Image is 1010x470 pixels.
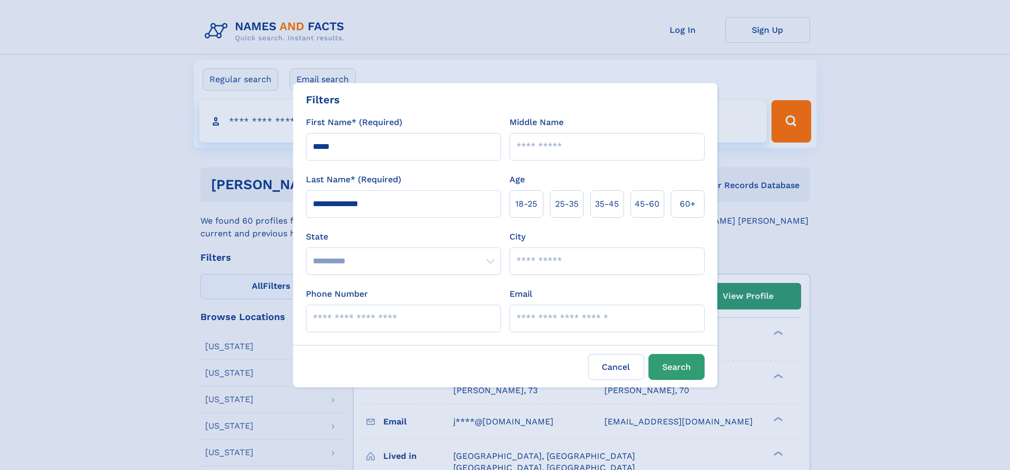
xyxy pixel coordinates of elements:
span: 35‑45 [595,198,619,210]
label: State [306,230,501,243]
button: Search [648,354,705,380]
label: Age [510,173,525,186]
label: City [510,230,525,243]
label: Email [510,288,532,300]
div: Filters [306,92,340,108]
span: 45‑60 [635,198,660,210]
label: Last Name* (Required) [306,173,401,186]
span: 18‑25 [515,198,537,210]
label: Cancel [588,354,644,380]
span: 60+ [680,198,696,210]
label: Middle Name [510,116,564,129]
label: First Name* (Required) [306,116,402,129]
label: Phone Number [306,288,368,300]
span: 25‑35 [555,198,578,210]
